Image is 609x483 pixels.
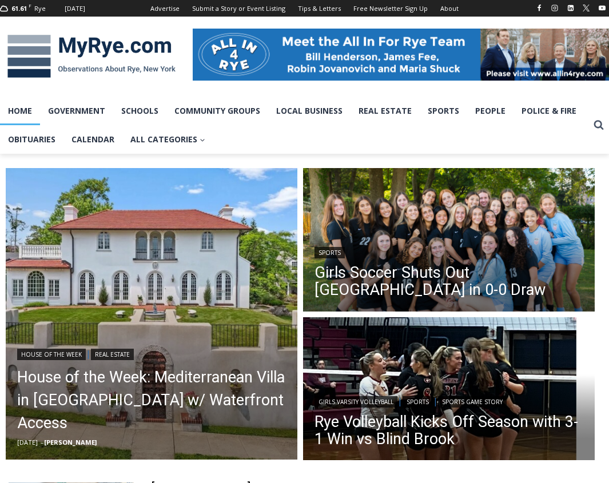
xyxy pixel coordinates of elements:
[17,438,38,446] time: [DATE]
[315,394,583,408] div: | |
[564,1,578,15] a: Linkedin
[303,168,595,314] a: Read More Girls Soccer Shuts Out Eastchester in 0-0 Draw
[532,1,546,15] a: Facebook
[17,349,86,360] a: House of the Week
[34,3,46,14] div: Rye
[467,97,514,125] a: People
[438,396,507,408] a: Sports Game Story
[303,317,595,463] a: Read More Rye Volleyball Kicks Off Season with 3-1 Win vs Blind Brook
[166,97,268,125] a: Community Groups
[91,349,134,360] a: Real Estate
[6,168,297,460] a: Read More House of the Week: Mediterranean Villa in Mamaroneck w/ Waterfront Access
[6,168,297,460] img: 514 Alda Road, Mamaroneck
[420,97,467,125] a: Sports
[17,346,286,360] div: |
[548,1,562,15] a: Instagram
[588,115,609,135] button: View Search Form
[514,97,584,125] a: Police & Fire
[403,396,433,408] a: Sports
[113,97,166,125] a: Schools
[17,366,286,434] a: House of the Week: Mediterranean Villa in [GEOGRAPHIC_DATA] w/ Waterfront Access
[44,438,97,446] a: [PERSON_NAME]
[595,1,609,15] a: YouTube
[29,2,31,9] span: F
[315,396,397,408] a: Girls Varsity Volleyball
[315,264,583,298] a: Girls Soccer Shuts Out [GEOGRAPHIC_DATA] in 0-0 Draw
[41,438,44,446] span: –
[351,97,420,125] a: Real Estate
[122,125,213,154] a: All Categories
[579,1,593,15] a: X
[315,413,583,448] a: Rye Volleyball Kicks Off Season with 3-1 Win vs Blind Brook
[63,125,122,154] a: Calendar
[11,4,27,13] span: 61.61
[268,97,351,125] a: Local Business
[303,317,595,463] img: (PHOTO: The Rye Volleyball team huddles during the first set against Harrison on Thursday, Octobe...
[193,29,609,80] img: All in for Rye
[40,97,113,125] a: Government
[130,133,205,146] span: All Categories
[65,3,85,14] div: [DATE]
[315,247,345,258] a: Sports
[303,168,595,314] img: (PHOTO: The Rye Girls Soccer team after their 0-0 draw vs. Eastchester on September 9, 2025. Cont...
